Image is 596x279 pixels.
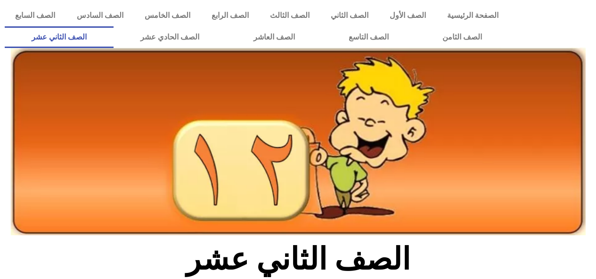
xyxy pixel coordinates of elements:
a: الصف الثاني عشر [5,26,114,48]
a: الصف الحادي عشر [114,26,226,48]
a: الصف الرابع [201,5,259,26]
a: الصف الثامن [416,26,509,48]
a: الصف الخامس [134,5,201,26]
a: الصف الثالث [259,5,320,26]
a: الصفحة الرئيسية [436,5,509,26]
a: الصف السادس [66,5,134,26]
a: الصف الأول [379,5,436,26]
a: الصف التاسع [322,26,416,48]
a: الصف العاشر [227,26,322,48]
a: الصف الثاني [320,5,379,26]
h2: الصف الثاني عشر [142,241,454,278]
a: الصف السابع [5,5,66,26]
